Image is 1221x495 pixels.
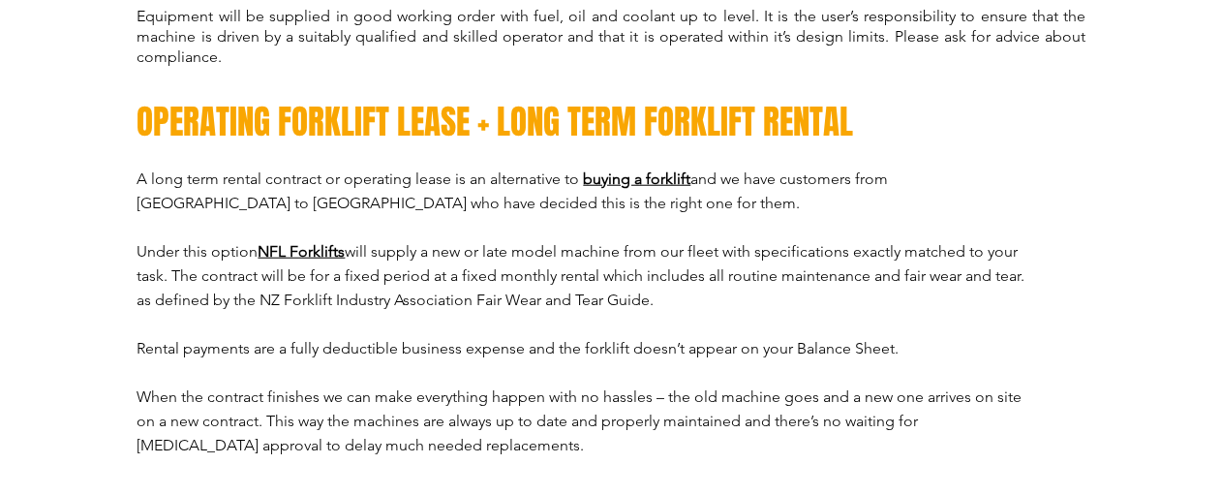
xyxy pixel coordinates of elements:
[137,97,854,147] span: OPERATING FORKLIFT LEASE + LONG TERM FORKLIFT RENTAL
[137,242,1025,309] span: Under this option will supply a new or late model machine from our fleet with specifications exac...
[584,170,691,188] a: buying a forklift
[137,387,1023,454] span: When the contract finishes we can make everything happen with no hassles – the old machine goes a...
[259,242,346,261] a: NFL Forklifts
[137,7,1086,66] span: Equipment will be supplied in good working order with fuel, oil and coolant up to level. It is th...
[137,170,889,212] span: A long term rental contract or operating lease is an alternative to and we have customers from [G...
[137,339,900,357] span: Rental payments are a fully deductible business expense and the forklift doesn’t appear on your B...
